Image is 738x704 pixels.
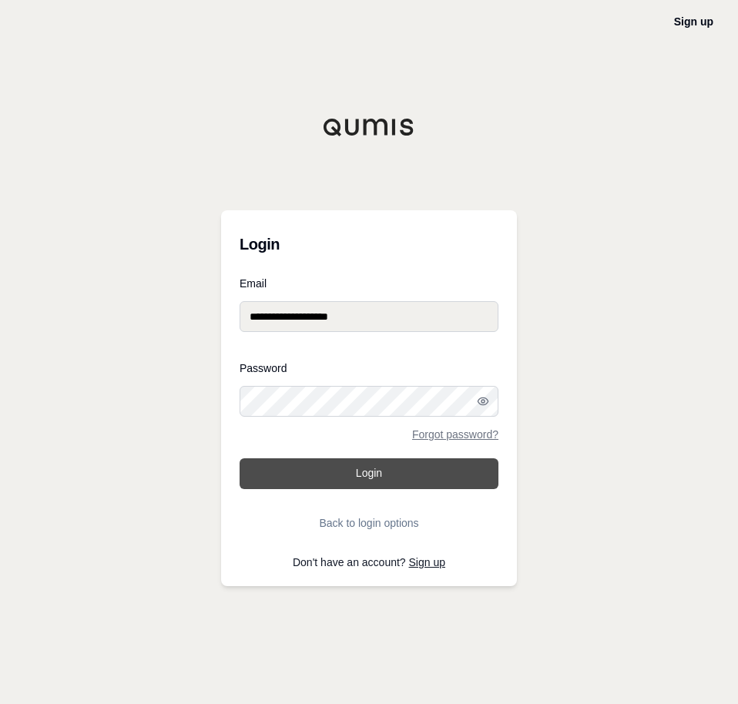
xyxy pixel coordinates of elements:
[240,363,498,374] label: Password
[240,229,498,260] h3: Login
[240,278,498,289] label: Email
[323,118,415,136] img: Qumis
[674,15,713,28] a: Sign up
[412,429,498,440] a: Forgot password?
[409,556,445,568] a: Sign up
[240,557,498,568] p: Don't have an account?
[240,458,498,489] button: Login
[240,508,498,538] button: Back to login options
